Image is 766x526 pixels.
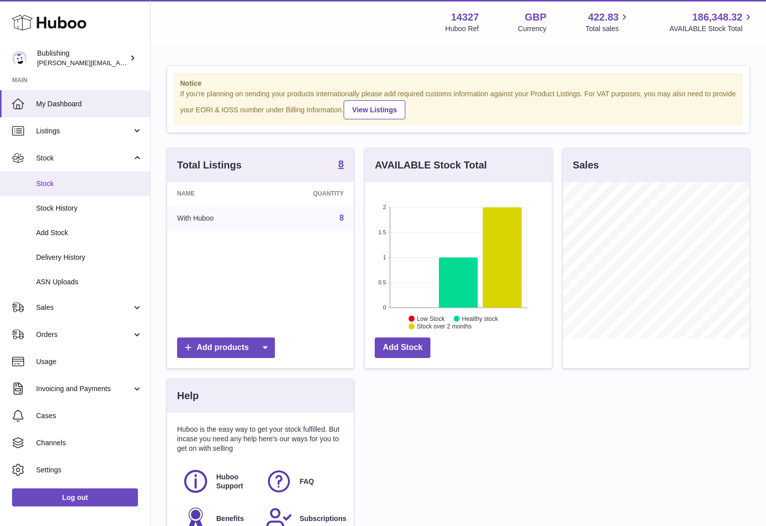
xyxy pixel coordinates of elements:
div: Currency [518,24,547,34]
span: Delivery History [36,253,142,262]
text: 0.5 [379,279,386,285]
h3: Help [177,389,199,403]
strong: 8 [338,159,344,169]
img: hamza@bublishing.com [12,51,27,66]
span: Benefits [216,514,244,523]
a: Huboo Support [182,468,255,495]
span: Invoicing and Payments [36,384,132,394]
span: Stock [36,179,142,189]
span: Cases [36,411,142,421]
text: Low Stock [417,315,445,322]
text: 2 [383,204,386,210]
text: 1 [383,254,386,260]
text: 1.5 [379,229,386,235]
a: Add Stock [375,337,430,358]
span: Subscriptions [299,514,346,523]
span: [PERSON_NAME][EMAIL_ADDRESS][DOMAIN_NAME] [37,59,201,67]
span: AVAILABLE Stock Total [669,24,754,34]
td: With Huboo [167,205,265,231]
text: Healthy stock [462,315,499,322]
span: Settings [36,465,142,475]
div: Huboo Ref [445,24,479,34]
span: ASN Uploads [36,277,142,287]
text: 0 [383,304,386,310]
strong: GBP [525,11,546,24]
span: Huboo Support [216,472,254,491]
div: Bublishing [37,49,127,68]
a: Add products [177,337,275,358]
a: 8 [339,214,344,222]
span: Stock [36,153,132,163]
span: Total sales [585,24,630,34]
span: 186,348.32 [692,11,742,24]
span: My Dashboard [36,99,142,109]
span: Add Stock [36,228,142,238]
span: Channels [36,438,142,448]
a: FAQ [265,468,339,495]
span: Listings [36,126,132,136]
a: 422.83 Total sales [585,11,630,34]
span: FAQ [299,477,314,486]
span: Stock History [36,204,142,213]
span: 422.83 [588,11,619,24]
strong: 14327 [451,11,479,24]
strong: Notice [180,79,736,88]
th: Name [167,182,265,205]
span: Sales [36,303,132,312]
th: Quantity [265,182,354,205]
div: If you're planning on sending your products internationally please add required customs informati... [180,89,736,119]
h3: Total Listings [177,158,242,172]
text: Stock over 2 months [417,323,472,330]
h3: Sales [573,158,599,172]
p: Huboo is the easy way to get your stock fulfilled. But incase you need any help here's our ways f... [177,425,344,453]
span: Usage [36,357,142,367]
a: 186,348.32 AVAILABLE Stock Total [669,11,754,34]
a: 8 [338,159,344,171]
span: Orders [36,330,132,339]
a: View Listings [344,100,405,119]
a: Log out [12,488,138,506]
h3: AVAILABLE Stock Total [375,158,487,172]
